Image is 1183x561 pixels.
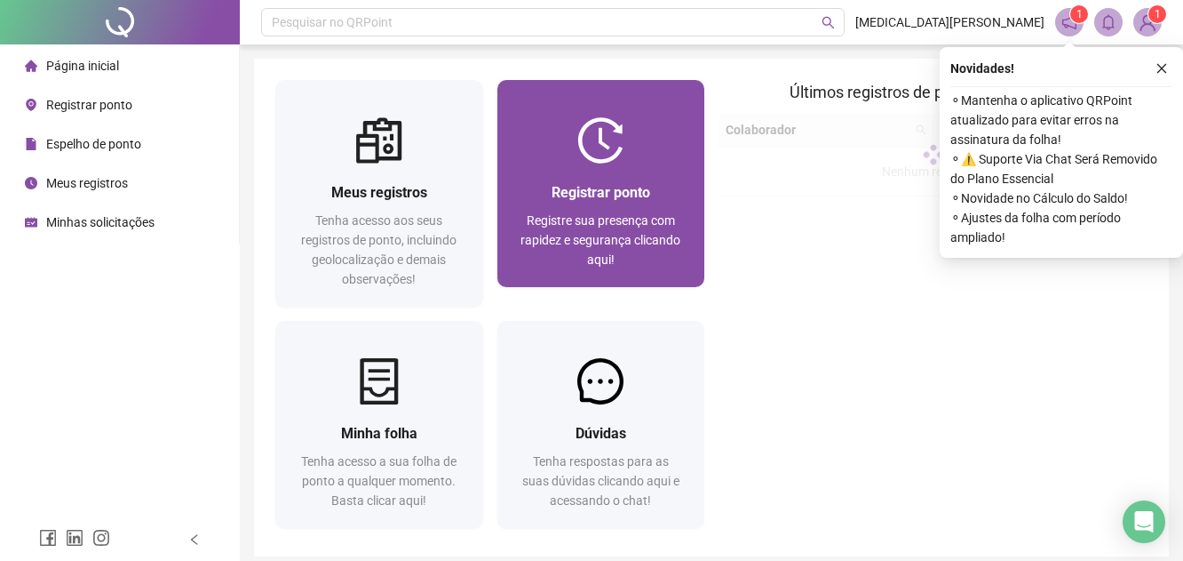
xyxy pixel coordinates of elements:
a: Registrar pontoRegistre sua presença com rapidez e segurança clicando aqui! [497,80,705,287]
a: DúvidasTenha respostas para as suas dúvidas clicando aqui e acessando o chat! [497,321,705,528]
span: Minha folha [341,425,417,442]
span: schedule [25,216,37,228]
span: 1 [1155,8,1161,20]
span: close [1155,62,1168,75]
span: clock-circle [25,177,37,189]
span: facebook [39,529,57,547]
span: Espelho de ponto [46,137,141,151]
span: Registrar ponto [552,184,650,201]
span: Meus registros [331,184,427,201]
span: Últimos registros de ponto sincronizados [790,83,1076,101]
span: Tenha respostas para as suas dúvidas clicando aqui e acessando o chat! [522,454,679,508]
span: notification [1061,14,1077,30]
span: ⚬ ⚠️ Suporte Via Chat Será Removido do Plano Essencial [950,149,1172,188]
span: search [822,16,835,29]
a: Minha folhaTenha acesso a sua folha de ponto a qualquer momento. Basta clicar aqui! [275,321,483,528]
span: environment [25,99,37,111]
span: home [25,60,37,72]
span: Registrar ponto [46,98,132,112]
span: Minhas solicitações [46,215,155,229]
a: Meus registrosTenha acesso aos seus registros de ponto, incluindo geolocalização e demais observa... [275,80,483,307]
span: [MEDICAL_DATA][PERSON_NAME] [855,12,1044,32]
span: bell [1100,14,1116,30]
div: Open Intercom Messenger [1123,501,1165,543]
span: Página inicial [46,59,119,73]
img: 86717 [1134,9,1161,36]
span: Meus registros [46,176,128,190]
span: linkedin [66,529,83,547]
span: Tenha acesso a sua folha de ponto a qualquer momento. Basta clicar aqui! [301,454,457,508]
span: ⚬ Ajustes da folha com período ampliado! [950,208,1172,247]
span: 1 [1076,8,1083,20]
span: instagram [92,529,110,547]
span: Registre sua presença com rapidez e segurança clicando aqui! [520,213,680,267]
span: left [188,533,201,546]
sup: 1 [1070,5,1088,23]
span: Novidades ! [950,59,1014,78]
span: ⚬ Mantenha o aplicativo QRPoint atualizado para evitar erros na assinatura da folha! [950,91,1172,149]
span: Tenha acesso aos seus registros de ponto, incluindo geolocalização e demais observações! [301,213,457,286]
sup: Atualize o seu contato no menu Meus Dados [1148,5,1166,23]
span: Dúvidas [576,425,626,442]
span: ⚬ Novidade no Cálculo do Saldo! [950,188,1172,208]
span: file [25,138,37,150]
